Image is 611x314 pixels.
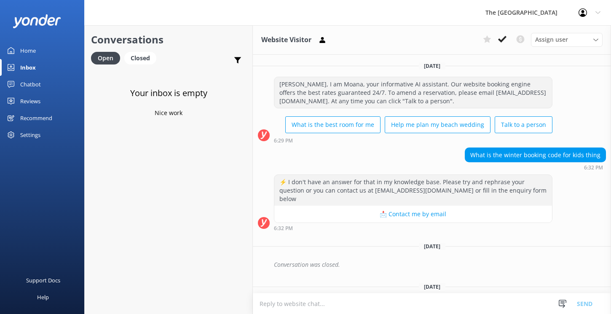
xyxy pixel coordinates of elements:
p: Nice work [155,108,182,118]
button: What is the best room for me [285,116,381,133]
div: Inbox [20,59,36,76]
button: 📩 Contact me by email [274,206,552,223]
div: Settings [20,126,40,143]
a: Closed [124,53,161,62]
button: Talk to a person [495,116,552,133]
strong: 6:32 PM [274,226,293,231]
div: Help [37,289,49,306]
div: [PERSON_NAME], I am Moana, your informative AI assistant. Our website booking engine offers the b... [274,77,552,108]
h2: Conversations [91,32,246,48]
div: Jul 19 2025 12:32am (UTC -10:00) Pacific/Honolulu [465,164,606,170]
span: [DATE] [419,283,445,290]
div: Jul 19 2025 12:32am (UTC -10:00) Pacific/Honolulu [274,225,552,231]
div: What is the winter booking code for kids thing [465,148,606,162]
h3: Your inbox is empty [130,86,207,100]
div: 2025-07-20T01:49:46.471 [258,258,606,272]
div: Recommend [20,110,52,126]
button: Help me plan my beach wedding [385,116,490,133]
strong: 6:29 PM [274,138,293,143]
h3: Website Visitor [261,35,311,46]
div: Jul 19 2025 12:29am (UTC -10:00) Pacific/Honolulu [274,137,552,143]
span: Assign user [535,35,568,44]
a: Open [91,53,124,62]
img: yonder-white-logo.png [13,14,61,28]
span: [DATE] [419,243,445,250]
div: Reviews [20,93,40,110]
div: Support Docs [26,272,60,289]
div: Assign User [531,33,603,46]
div: Chatbot [20,76,41,93]
div: Conversation was closed. [274,258,606,272]
div: Open [91,52,120,64]
strong: 6:32 PM [584,165,603,170]
span: [DATE] [419,62,445,70]
div: Closed [124,52,156,64]
div: ⚡ I don't have an answer for that in my knowledge base. Please try and rephrase your question or ... [274,175,552,206]
div: Home [20,42,36,59]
